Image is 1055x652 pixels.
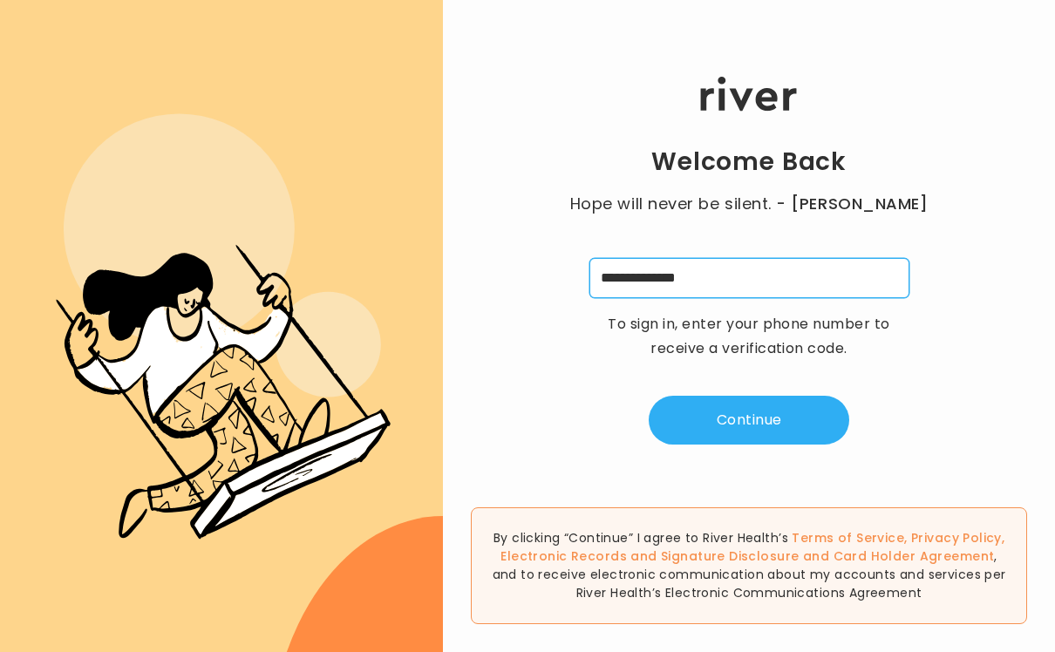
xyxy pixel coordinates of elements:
span: , and to receive electronic communication about my accounts and services per River Health’s Elect... [493,547,1006,601]
a: Privacy Policy [911,529,1002,547]
p: To sign in, enter your phone number to receive a verification code. [596,312,902,361]
a: Electronic Records and Signature Disclosure [500,547,799,565]
div: By clicking “Continue” I agree to River Health’s [471,507,1027,624]
button: Continue [649,396,849,445]
h1: Welcome Back [651,146,847,178]
a: Card Holder Agreement [834,547,995,565]
span: , , and [500,529,1004,565]
span: - [PERSON_NAME] [776,192,928,216]
a: Terms of Service [792,529,904,547]
p: Hope will never be silent. [553,192,945,216]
